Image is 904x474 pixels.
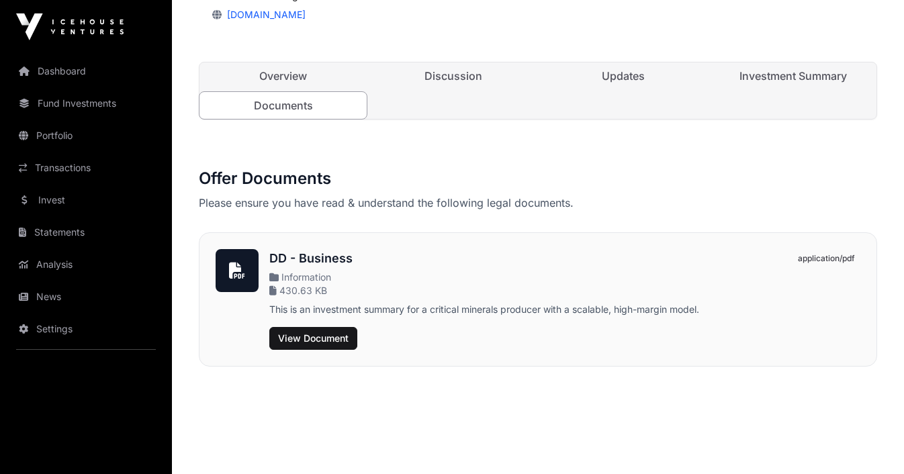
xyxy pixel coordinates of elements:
[709,62,876,89] a: Investment Summary
[16,13,124,40] img: Icehouse Ventures Logo
[199,62,876,119] nav: Tabs
[269,303,699,316] p: This is an investment summary for a critical minerals producer with a scalable, high-margin model.
[798,253,855,264] span: application/pdf
[269,271,331,297] a: Information430.63 KB
[199,62,367,89] a: Overview
[11,121,161,150] a: Portfolio
[539,62,707,89] a: Updates
[11,185,161,215] a: Invest
[11,218,161,247] a: Statements
[269,249,699,268] h3: DD - Business
[11,153,161,183] a: Transactions
[11,314,161,344] a: Settings
[199,91,367,120] a: Documents
[278,332,349,345] span: View Document
[837,410,904,474] iframe: Chat Widget
[11,89,161,118] a: Fund Investments
[199,168,877,189] h2: Offer Documents
[269,327,357,350] button: View Document
[199,195,877,211] p: Please ensure you have read & understand the following legal documents.
[222,9,306,20] a: [DOMAIN_NAME]
[11,282,161,312] a: News
[369,62,537,89] a: Discussion
[269,271,331,283] span: Information
[11,56,161,86] a: Dashboard
[11,250,161,279] a: Analysis
[269,284,331,297] span: 430.63 KB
